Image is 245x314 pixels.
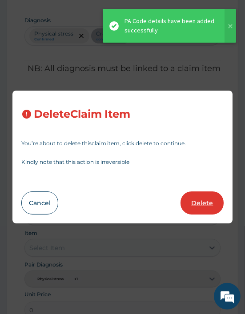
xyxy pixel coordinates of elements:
button: Cancel [21,191,58,215]
p: You’re about to delete this claim item , click delete to continue. [21,141,224,146]
h3: Delete Claim Item [34,108,131,120]
button: Delete [181,191,224,215]
div: Chat with us now [46,50,197,61]
div: Minimize live chat window [217,4,238,26]
textarea: Type your message and hit 'Enter' [4,262,241,293]
div: PA Code details have been added successfully [125,16,216,35]
span: We're online! [87,122,158,211]
img: d_794563401_company_1708531726252_794563401 [16,44,36,67]
p: Kindly note that this action is irreversible [21,159,224,165]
